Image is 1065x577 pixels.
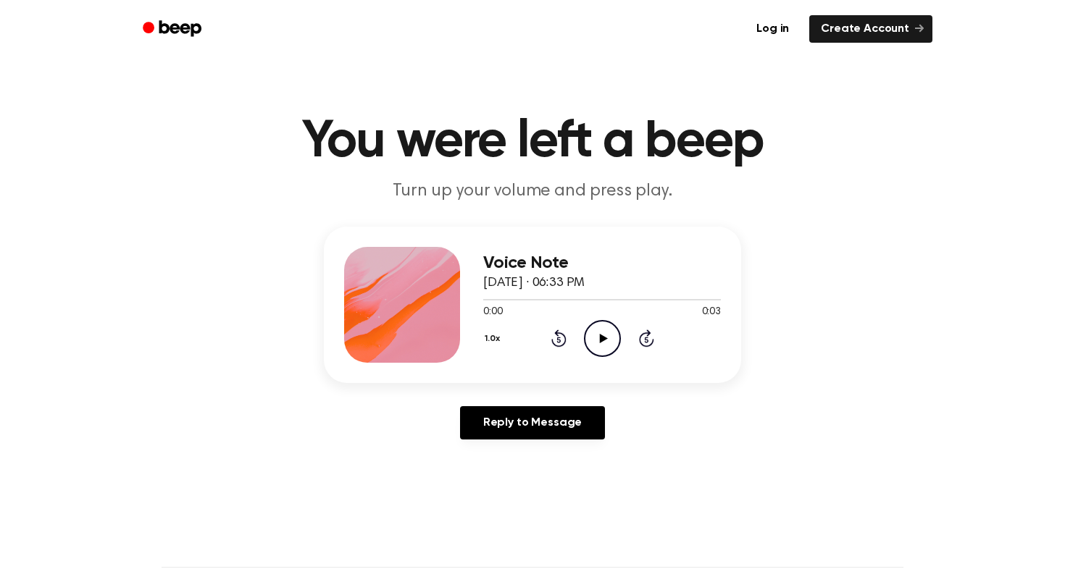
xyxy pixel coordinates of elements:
a: Log in [745,15,801,43]
h3: Voice Note [483,253,721,273]
p: Turn up your volume and press play. [254,180,811,203]
span: [DATE] · 06:33 PM [483,277,585,290]
h1: You were left a beep [162,116,903,168]
span: 0:00 [483,305,502,320]
button: 1.0x [483,327,506,351]
a: Reply to Message [460,406,605,439]
span: 0:03 [702,305,721,320]
a: Beep [133,15,214,43]
a: Create Account [809,15,932,43]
